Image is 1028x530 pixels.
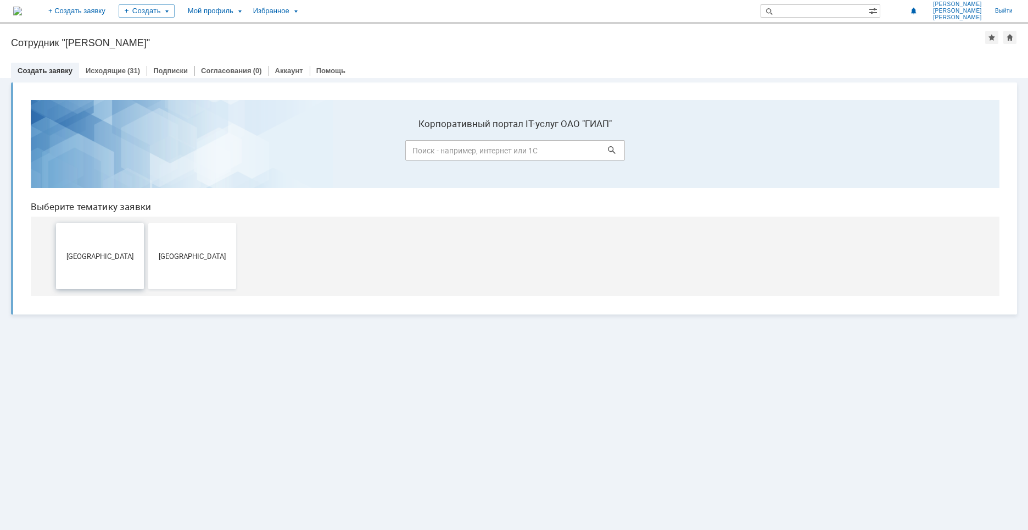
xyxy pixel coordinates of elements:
header: Выберите тематику заявки [9,110,977,121]
span: [PERSON_NAME] [933,1,982,8]
img: logo [13,7,22,15]
div: (31) [127,67,140,75]
label: Корпоративный портал IT-услуг ОАО "ГИАП" [383,27,603,38]
a: Перейти на домашнюю страницу [13,7,22,15]
a: Согласования [201,67,252,75]
span: [GEOGRAPHIC_DATA] [130,161,211,169]
a: Исходящие [86,67,126,75]
div: Сделать домашней страницей [1003,31,1016,44]
span: Расширенный поиск [869,5,880,15]
div: Сотрудник "[PERSON_NAME]" [11,37,985,48]
a: Подписки [153,67,188,75]
button: [GEOGRAPHIC_DATA] [126,132,214,198]
div: Создать [119,4,175,18]
button: [GEOGRAPHIC_DATA] [34,132,122,198]
input: Поиск - например, интернет или 1С [383,49,603,69]
span: [PERSON_NAME] [933,8,982,14]
span: [GEOGRAPHIC_DATA] [37,161,119,169]
a: Помощь [316,67,345,75]
span: [PERSON_NAME] [933,14,982,21]
div: (0) [253,67,262,75]
div: Добавить в избранное [985,31,998,44]
a: Создать заявку [18,67,72,75]
a: Аккаунт [275,67,303,75]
